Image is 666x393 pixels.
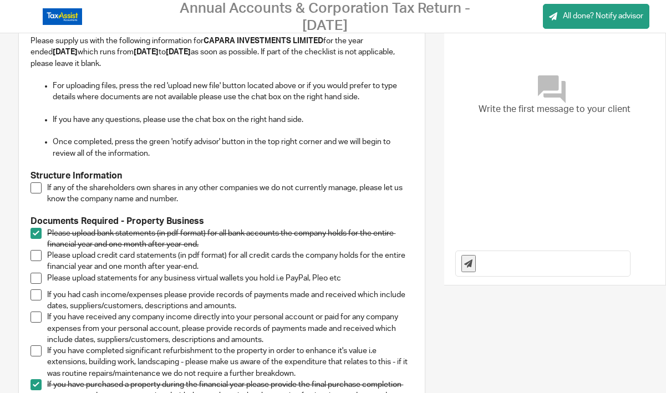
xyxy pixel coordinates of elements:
[47,250,413,273] p: Please upload credit card statements (in pdf format) for all credit cards the company holds for t...
[53,80,413,103] p: For uploading files, press the red 'upload new file' button located above or if you would prefer ...
[43,8,82,25] img: Logo_TaxAssistAccountants_FullColour_RGB.png
[204,37,323,45] strong: CAPARA INVESTMENTS LIMITED
[47,312,413,345] p: If you have received any company income directly into your personal account or paid for any compa...
[47,182,413,205] p: If any of the shareholders own shares in any other companies we do not currently manage, please l...
[47,273,413,284] p: Please upload statements for any business virtual wallets you hold i.e PayPal, Pleo etc
[47,289,413,312] p: If you had cash income/expenses please provide records of payments made and received which includ...
[479,103,631,116] span: Write the first message to your client
[30,35,413,69] p: Please supply us with the following information for for the year ended which runs from to as soon...
[134,48,159,56] strong: [DATE]
[53,136,413,159] p: Once completed, press the green 'notify advisor' button in the top right corner and we will begin...
[30,171,122,180] strong: Structure Information
[47,228,413,251] p: Please upload bank statements (in pdf format) for all bank accounts the company holds for the ent...
[53,48,78,56] strong: [DATE]
[53,114,413,125] p: If you have any questions, please use the chat box on the right hand side.
[563,11,643,22] span: All done? Notify advisor
[47,345,413,379] p: If you have completed significant refurbishment to the property in order to enhance it's value i....
[166,48,191,56] strong: [DATE]
[30,217,204,226] strong: Documents Required - Property Business
[543,4,649,29] a: All done? Notify advisor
